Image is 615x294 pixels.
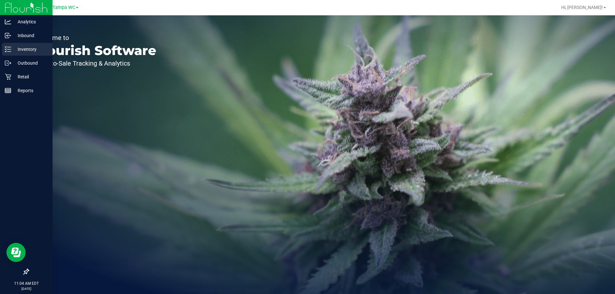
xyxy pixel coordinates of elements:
[35,35,156,41] p: Welcome to
[53,5,75,10] span: Tampa WC
[5,46,11,52] inline-svg: Inventory
[11,45,50,53] p: Inventory
[11,87,50,94] p: Reports
[5,87,11,94] inline-svg: Reports
[6,243,26,262] iframe: Resource center
[35,44,156,57] p: Flourish Software
[11,18,50,26] p: Analytics
[11,59,50,67] p: Outbound
[5,60,11,66] inline-svg: Outbound
[5,19,11,25] inline-svg: Analytics
[11,73,50,81] p: Retail
[561,5,603,10] span: Hi, [PERSON_NAME]!
[35,60,156,67] p: Seed-to-Sale Tracking & Analytics
[3,281,50,286] p: 11:04 AM EDT
[11,32,50,39] p: Inbound
[3,286,50,291] p: [DATE]
[5,74,11,80] inline-svg: Retail
[5,32,11,39] inline-svg: Inbound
